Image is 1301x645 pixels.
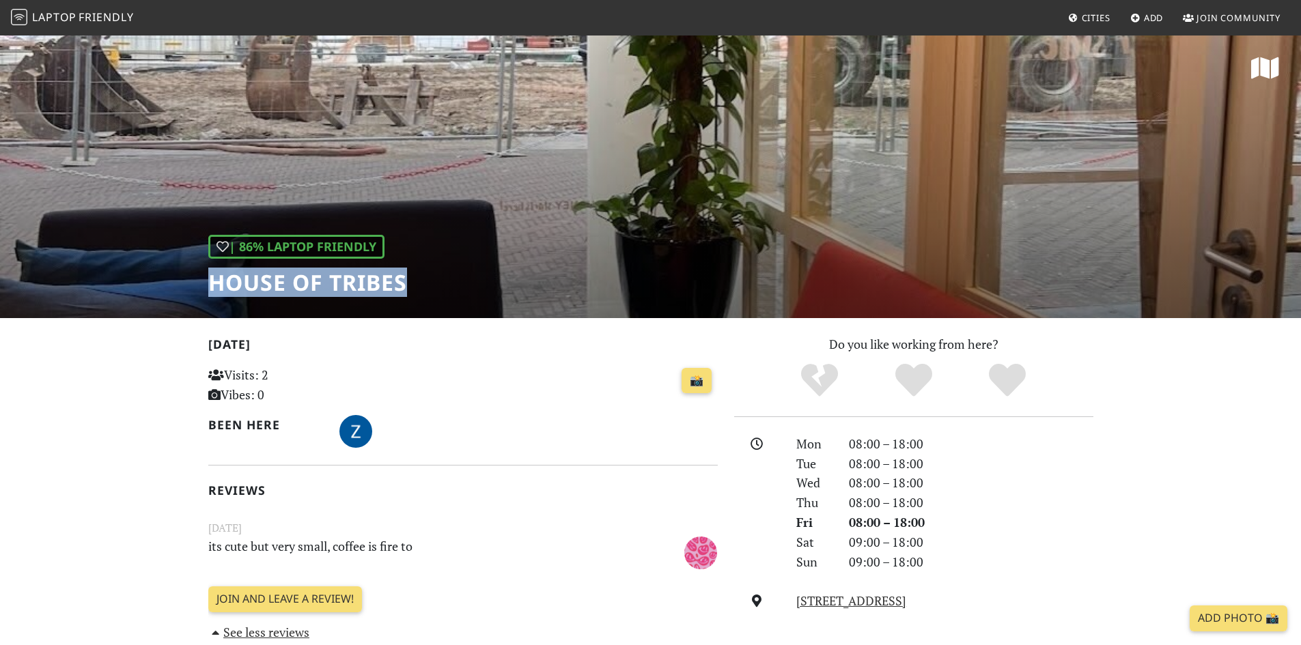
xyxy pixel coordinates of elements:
span: Laptop [32,10,76,25]
a: Join Community [1177,5,1286,30]
div: 09:00 – 18:00 [841,532,1102,552]
span: Join Community [1197,12,1281,24]
a: LaptopFriendly LaptopFriendly [11,6,134,30]
h2: Reviews [208,483,718,498]
div: Thu [788,493,840,513]
div: Yes [867,362,961,399]
div: Sat [788,532,840,552]
div: 08:00 – 18:00 [841,454,1102,474]
img: 5615-kato.jpg [684,536,717,569]
a: 📸 [682,368,712,394]
div: Definitely! [960,362,1054,399]
small: [DATE] [200,519,726,536]
div: Fri [788,513,840,532]
p: Do you like working from here? [734,334,1093,354]
span: foodzoen [339,422,372,438]
div: Sun [788,552,840,572]
div: 09:00 – 18:00 [841,552,1102,572]
div: Tue [788,454,840,474]
a: Cities [1063,5,1116,30]
a: See less reviews [208,624,310,640]
a: [STREET_ADDRESS] [796,592,906,609]
h2: Been here [208,418,324,432]
div: 08:00 – 18:00 [841,434,1102,454]
div: Wed [788,473,840,493]
img: LaptopFriendly [11,9,27,25]
span: Kato van der Pol [684,543,717,559]
div: No [772,362,867,399]
img: 5063-zoe.jpg [339,415,372,448]
span: Cities [1082,12,1110,24]
div: | 86% Laptop Friendly [208,235,384,259]
p: its cute but very small, coffee is fire to [200,536,639,567]
span: Friendly [79,10,133,25]
div: 08:00 – 18:00 [841,513,1102,532]
div: 08:00 – 18:00 [841,493,1102,513]
h2: [DATE] [208,337,718,357]
a: Add [1125,5,1169,30]
h1: House of Tribes [208,270,407,296]
p: Visits: 2 Vibes: 0 [208,365,367,405]
div: Mon [788,434,840,454]
div: 08:00 – 18:00 [841,473,1102,493]
span: Add [1144,12,1164,24]
a: Join and leave a review! [208,586,362,612]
